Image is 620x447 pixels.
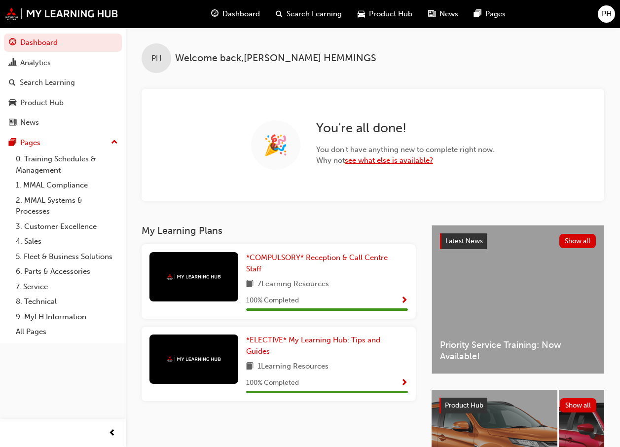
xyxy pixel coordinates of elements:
[12,219,122,234] a: 3. Customer Excellence
[560,398,597,412] button: Show all
[401,379,408,388] span: Show Progress
[598,5,615,23] button: PH
[4,134,122,152] button: Pages
[350,4,420,24] a: car-iconProduct Hub
[257,278,329,291] span: 7 Learning Resources
[167,356,221,363] img: mmal
[20,77,75,88] div: Search Learning
[4,54,122,72] a: Analytics
[4,74,122,92] a: Search Learning
[445,401,483,410] span: Product Hub
[9,59,16,68] span: chart-icon
[559,234,596,248] button: Show all
[151,53,161,64] span: PH
[12,234,122,249] a: 4. Sales
[401,377,408,389] button: Show Progress
[9,99,16,108] span: car-icon
[20,97,64,109] div: Product Hub
[466,4,513,24] a: pages-iconPages
[211,8,219,20] span: guage-icon
[246,295,299,306] span: 100 % Completed
[12,264,122,279] a: 6. Parts & Accessories
[4,32,122,134] button: DashboardAnalyticsSearch LearningProduct HubNews
[20,57,51,69] div: Analytics
[246,278,254,291] span: book-icon
[316,144,495,155] span: You don ' t have anything new to complete right now.
[246,361,254,373] span: book-icon
[9,38,16,47] span: guage-icon
[9,118,16,127] span: news-icon
[111,136,118,149] span: up-icon
[12,178,122,193] a: 1. MMAL Compliance
[276,8,283,20] span: search-icon
[175,53,376,64] span: Welcome back , [PERSON_NAME] HEMMINGS
[12,294,122,309] a: 8. Technical
[316,155,495,166] span: Why not
[167,274,221,280] img: mmal
[9,139,16,148] span: pages-icon
[109,427,116,440] span: prev-icon
[246,335,380,356] span: *ELECTIVE* My Learning Hub: Tips and Guides
[4,113,122,132] a: News
[263,140,288,151] span: 🎉
[222,8,260,20] span: Dashboard
[12,279,122,295] a: 7. Service
[358,8,365,20] span: car-icon
[246,335,408,357] a: *ELECTIVE* My Learning Hub: Tips and Guides
[401,295,408,307] button: Show Progress
[12,309,122,325] a: 9. MyLH Information
[369,8,412,20] span: Product Hub
[439,398,596,413] a: Product HubShow all
[20,137,40,149] div: Pages
[268,4,350,24] a: search-iconSearch Learning
[4,34,122,52] a: Dashboard
[12,151,122,178] a: 0. Training Schedules & Management
[287,8,342,20] span: Search Learning
[246,377,299,389] span: 100 % Completed
[485,8,506,20] span: Pages
[474,8,481,20] span: pages-icon
[12,193,122,219] a: 2. MMAL Systems & Processes
[246,252,408,274] a: *COMPULSORY* Reception & Call Centre Staff
[4,94,122,112] a: Product Hub
[401,297,408,305] span: Show Progress
[420,4,466,24] a: news-iconNews
[440,339,596,362] span: Priority Service Training: Now Available!
[12,249,122,264] a: 5. Fleet & Business Solutions
[432,225,604,374] a: Latest NewsShow allPriority Service Training: Now Available!
[602,8,612,20] span: PH
[5,7,118,20] img: mmal
[257,361,328,373] span: 1 Learning Resources
[246,253,388,273] span: *COMPULSORY* Reception & Call Centre Staff
[142,225,416,236] h3: My Learning Plans
[316,120,495,136] h2: You ' re all done!
[9,78,16,87] span: search-icon
[439,8,458,20] span: News
[345,156,433,165] a: see what else is available?
[445,237,483,245] span: Latest News
[440,233,596,249] a: Latest NewsShow all
[203,4,268,24] a: guage-iconDashboard
[428,8,436,20] span: news-icon
[12,324,122,339] a: All Pages
[20,117,39,128] div: News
